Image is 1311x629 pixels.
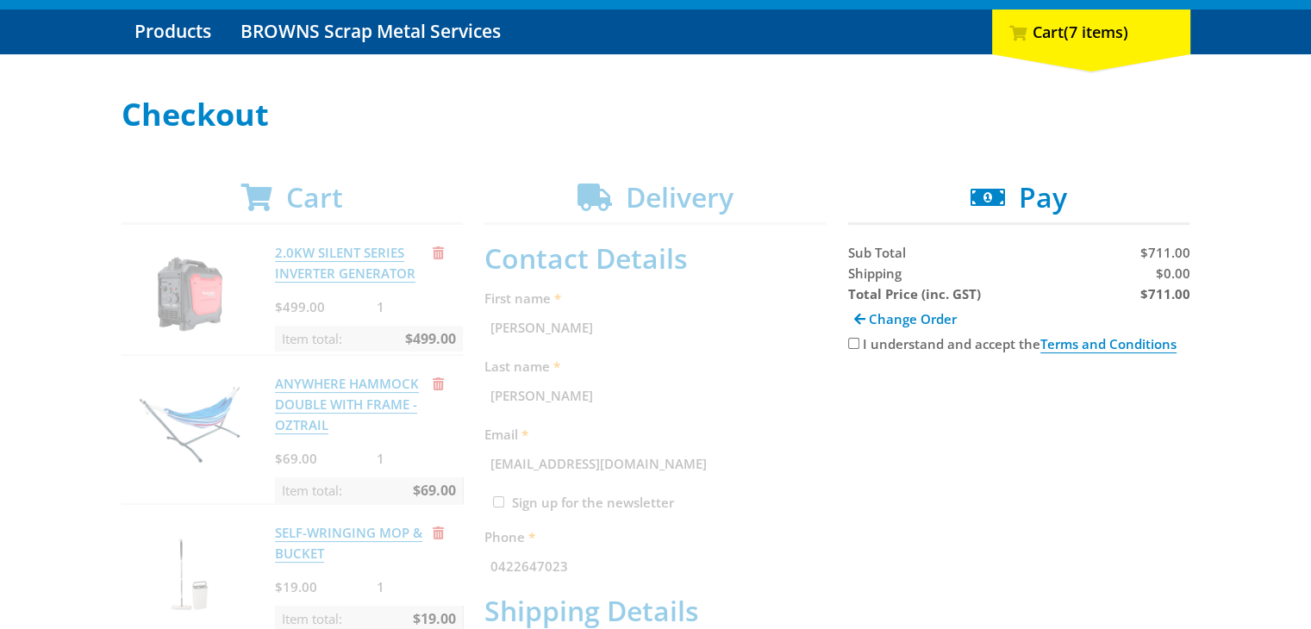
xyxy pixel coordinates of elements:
[122,9,224,54] a: Go to the Products page
[1019,178,1067,215] span: Pay
[848,285,981,302] strong: Total Price (inc. GST)
[1155,265,1189,282] span: $0.00
[1139,285,1189,302] strong: $711.00
[848,338,859,349] input: Please accept the terms and conditions.
[1064,22,1128,42] span: (7 items)
[848,265,902,282] span: Shipping
[863,335,1177,353] label: I understand and accept the
[1040,335,1177,353] a: Terms and Conditions
[228,9,514,54] a: Go to the BROWNS Scrap Metal Services page
[869,310,957,327] span: Change Order
[122,97,1190,132] h1: Checkout
[992,9,1190,54] div: Cart
[1139,244,1189,261] span: $711.00
[848,244,906,261] span: Sub Total
[848,304,963,333] a: Change Order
